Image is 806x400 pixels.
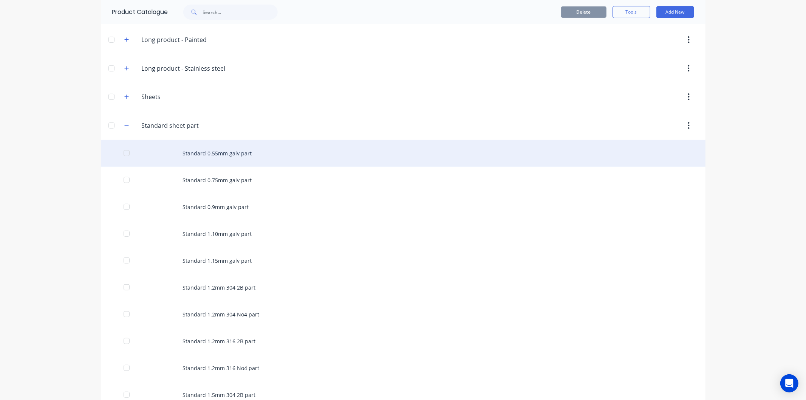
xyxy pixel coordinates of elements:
div: Standard 0.9mm galv part [101,194,705,220]
button: Add New [656,6,694,18]
input: Search... [203,5,278,20]
div: Standard 1.10mm galv part [101,220,705,247]
button: Delete [561,6,606,18]
div: Standard 0.55mm galv part [101,140,705,167]
button: Tools [613,6,650,18]
input: Enter category name [142,121,231,130]
div: Standard 0.75mm galv part [101,167,705,194]
div: Standard 1.15mm galv part [101,247,705,274]
input: Enter category name [142,64,231,73]
input: Enter category name [142,35,231,44]
div: Open Intercom Messenger [780,374,798,392]
input: Enter category name [142,92,231,101]
div: Standard 1.2mm 316 2B part [101,328,705,355]
div: Standard 1.2mm 316 No4 part [101,355,705,381]
div: Standard 1.2mm 304 2B part [101,274,705,301]
div: Standard 1.2mm 304 No4 part [101,301,705,328]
